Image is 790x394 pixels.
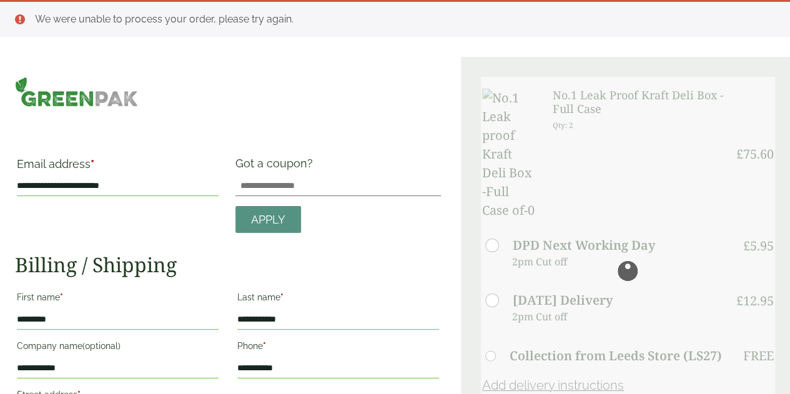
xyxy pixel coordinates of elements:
span: Apply [251,213,285,227]
label: Last name [237,288,439,310]
a: Apply [235,206,301,233]
abbr: required [91,157,94,170]
label: First name [17,288,219,310]
label: Phone [237,337,439,358]
span: (optional) [82,341,121,351]
img: GreenPak Supplies [15,77,138,107]
li: We were unable to process your order, please try again. [35,12,770,27]
label: Email address [17,159,219,176]
label: Company name [17,337,219,358]
abbr: required [60,292,63,302]
abbr: required [263,341,266,351]
label: Got a coupon? [235,157,318,176]
h2: Billing / Shipping [15,253,441,277]
abbr: required [280,292,284,302]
